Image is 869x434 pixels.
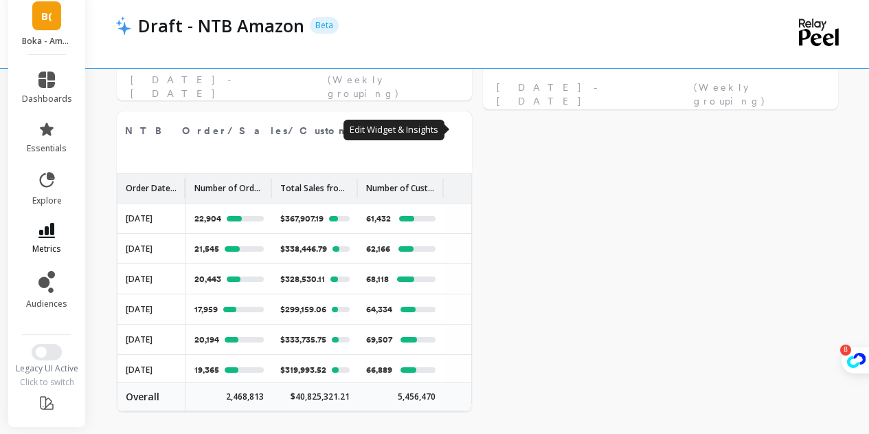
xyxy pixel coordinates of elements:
button: Switch to New UI [32,344,62,360]
p: $367,907.19 [280,213,324,225]
p: $40,825,321.21 [291,391,350,402]
p: 21,545 [194,243,219,255]
p: Total Sales from new customers [280,174,350,195]
p: 17,959 [194,303,218,316]
p: 69,507 [366,334,395,346]
p: Draft - NTB Amazon [138,14,304,37]
p: Number of Customers [366,174,436,195]
p: 61,432 [366,213,394,225]
p: 2025-09-29 [126,213,153,225]
p: 2025-09-15 [126,273,153,285]
p: 5,456,470 [398,391,436,402]
p: 62,166 [366,243,393,255]
span: dashboards [22,94,72,105]
span: audiences [26,299,67,310]
p: 64,334 [366,303,395,316]
p: $319,993.52 [280,364,326,376]
p: 20,194 [194,334,219,346]
p: $328,530.11 [280,273,325,285]
p: 19,365 [194,364,219,376]
p: $299,159.06 [280,303,326,316]
p: 2025-08-25 [126,364,153,376]
span: metrics [32,243,61,254]
p: Number of Orders from new customers [194,174,264,195]
span: B( [41,8,52,24]
p: 2025-09-22 [126,243,153,255]
label: Overall [126,383,208,411]
p: 2025-09-08 [126,303,153,316]
p: 20,443 [194,273,221,285]
p: Beta [310,17,339,34]
span: explore [32,195,62,206]
p: $333,735.75 [280,334,326,346]
span: (Weekly grouping) [694,80,824,108]
p: Boka - Amazon (Essor) [22,36,72,47]
p: 2025-09-01 [126,334,153,346]
p: 22,904 [194,213,221,225]
p: 2,468,813 [226,391,264,402]
div: Legacy UI Active [8,363,86,374]
div: Click to switch [8,377,86,388]
p: 66,889 [366,364,395,376]
span: essentials [27,143,67,154]
p: 68,118 [366,273,392,285]
p: Order Date (Week) [126,174,177,195]
img: header icon [115,16,131,35]
p: $338,446.79 [280,243,327,255]
span: [DATE] - [DATE] [497,80,690,108]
